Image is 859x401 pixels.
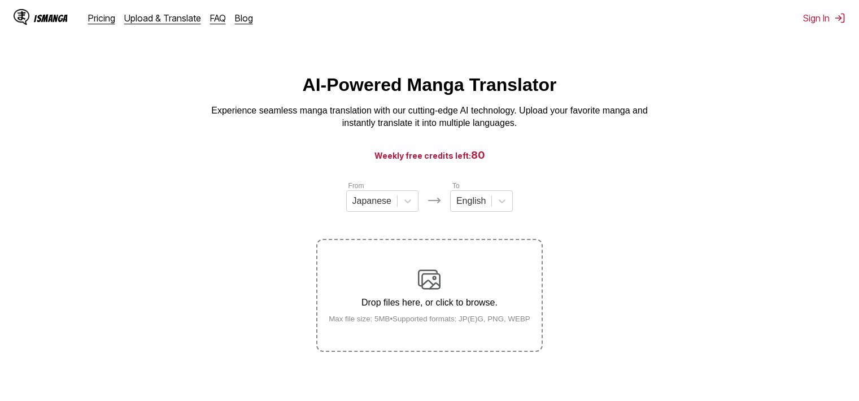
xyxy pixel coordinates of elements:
[428,194,441,207] img: Languages icon
[88,12,115,24] a: Pricing
[235,12,253,24] a: Blog
[204,104,656,130] p: Experience seamless manga translation with our cutting-edge AI technology. Upload your favorite m...
[803,12,845,24] button: Sign In
[14,9,29,25] img: IsManga Logo
[34,13,68,24] div: IsManga
[320,315,539,323] small: Max file size: 5MB • Supported formats: JP(E)G, PNG, WEBP
[14,9,88,27] a: IsManga LogoIsManga
[320,298,539,308] p: Drop files here, or click to browse.
[303,75,557,95] h1: AI-Powered Manga Translator
[834,12,845,24] img: Sign out
[210,12,226,24] a: FAQ
[124,12,201,24] a: Upload & Translate
[348,182,364,190] label: From
[452,182,460,190] label: To
[27,148,832,162] h3: Weekly free credits left:
[471,149,485,161] span: 80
